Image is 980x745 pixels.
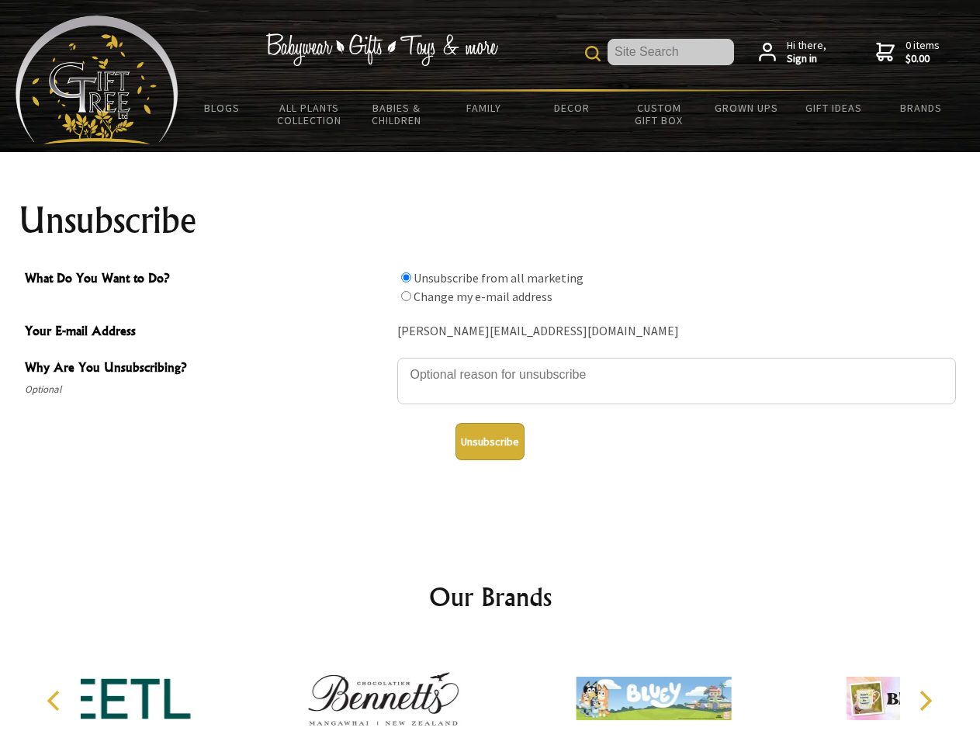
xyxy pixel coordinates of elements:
a: Brands [878,92,965,124]
strong: Sign in [787,52,826,66]
a: Family [441,92,528,124]
a: Gift Ideas [790,92,878,124]
img: product search [585,46,601,61]
a: Custom Gift Box [615,92,703,137]
img: Babywear - Gifts - Toys & more [265,33,498,66]
h2: Our Brands [31,578,950,615]
button: Previous [39,684,73,718]
a: Decor [528,92,615,124]
a: Grown Ups [702,92,790,124]
span: Why Are You Unsubscribing? [25,358,390,380]
textarea: Why Are You Unsubscribing? [397,358,956,404]
span: 0 items [906,38,940,66]
input: Site Search [608,39,734,65]
button: Next [908,684,942,718]
button: Unsubscribe [455,423,525,460]
span: Optional [25,380,390,399]
label: Change my e-mail address [414,289,552,304]
input: What Do You Want to Do? [401,291,411,301]
img: Babyware - Gifts - Toys and more... [16,16,178,144]
span: Hi there, [787,39,826,66]
label: Unsubscribe from all marketing [414,270,583,286]
a: BLOGS [178,92,266,124]
span: What Do You Want to Do? [25,269,390,291]
a: 0 items$0.00 [876,39,940,66]
span: Your E-mail Address [25,321,390,344]
a: All Plants Collection [266,92,354,137]
input: What Do You Want to Do? [401,272,411,282]
a: Babies & Children [353,92,441,137]
strong: $0.00 [906,52,940,66]
div: [PERSON_NAME][EMAIL_ADDRESS][DOMAIN_NAME] [397,320,956,344]
h1: Unsubscribe [19,202,962,239]
a: Hi there,Sign in [759,39,826,66]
